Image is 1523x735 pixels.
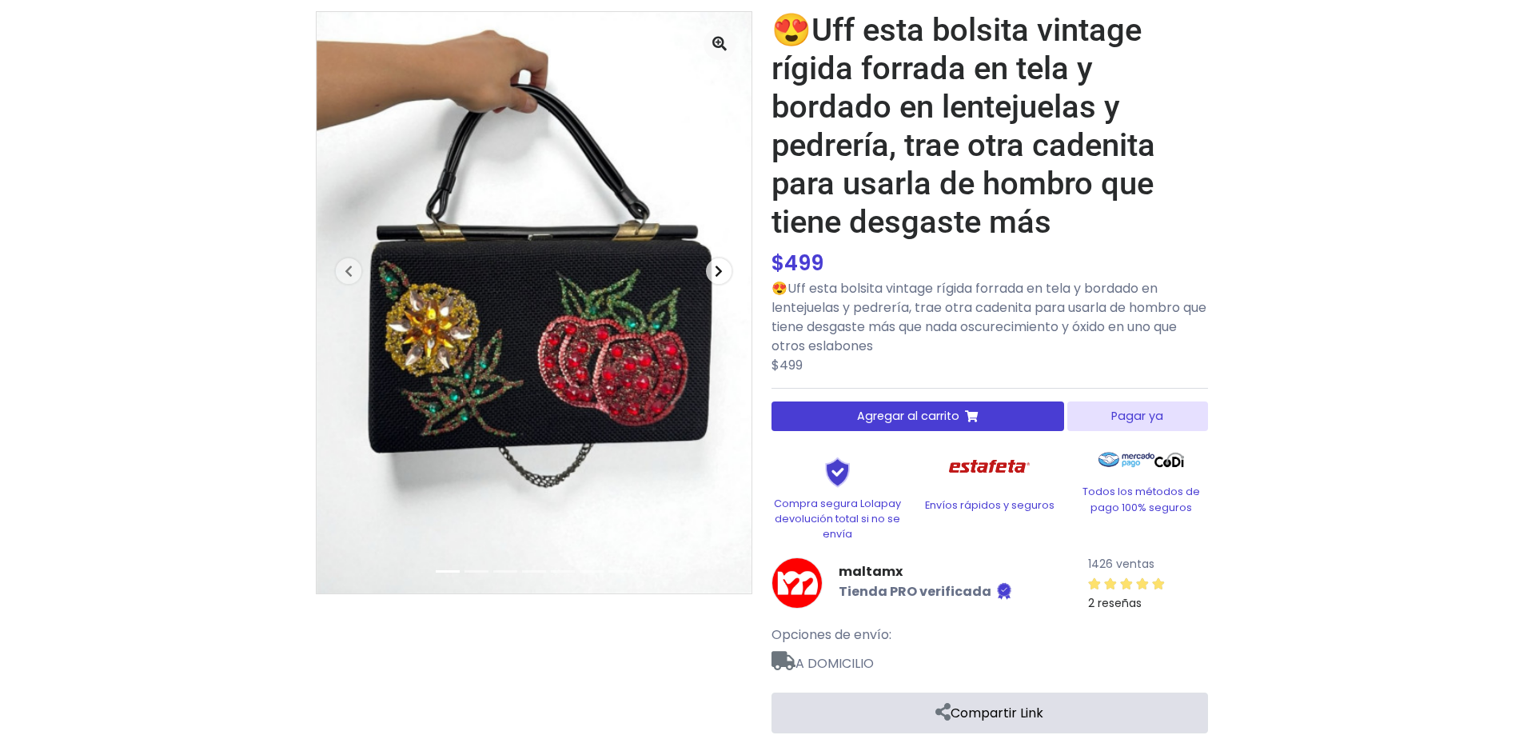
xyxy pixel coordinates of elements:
[771,11,1208,242] h1: 😍Uff esta bolsita vintage rígida forrada en tela y bordado en lentejuelas y pedrería, trae otra c...
[771,693,1208,733] a: Compartir Link
[1075,484,1208,514] p: Todos los métodos de pago 100% seguros
[771,279,1208,375] p: 😍Uff esta bolsita vintage rígida forrada en tela y bordado en lentejuelas y pedrería, trae otra c...
[857,408,959,425] span: Agregar al carrito
[1067,401,1207,431] button: Pagar ya
[771,401,1065,431] button: Agregar al carrito
[784,249,823,278] span: 499
[1088,595,1142,611] small: 2 reseñas
[923,497,1056,513] p: Envíos rápidos y seguros
[1088,573,1208,613] a: 2 reseñas
[771,625,891,644] span: Opciones de envío:
[771,645,1208,673] span: A DOMICILIO
[798,457,878,487] img: Shield
[995,581,1014,601] img: Tienda verificada
[839,583,991,601] b: Tienda PRO verificada
[317,12,752,593] img: medium_1756224815072.jpg
[839,562,1014,581] a: maltamx
[771,248,1208,279] div: $
[771,496,904,542] p: Compra segura Lolapay devolución total si no se envía
[1154,444,1184,476] img: Codi Logo
[1088,574,1165,593] div: 5 / 5
[1088,556,1154,572] small: 1426 ventas
[936,444,1043,489] img: Estafeta Logo
[771,557,823,609] img: maltamx
[1098,444,1155,476] img: Mercado Pago Logo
